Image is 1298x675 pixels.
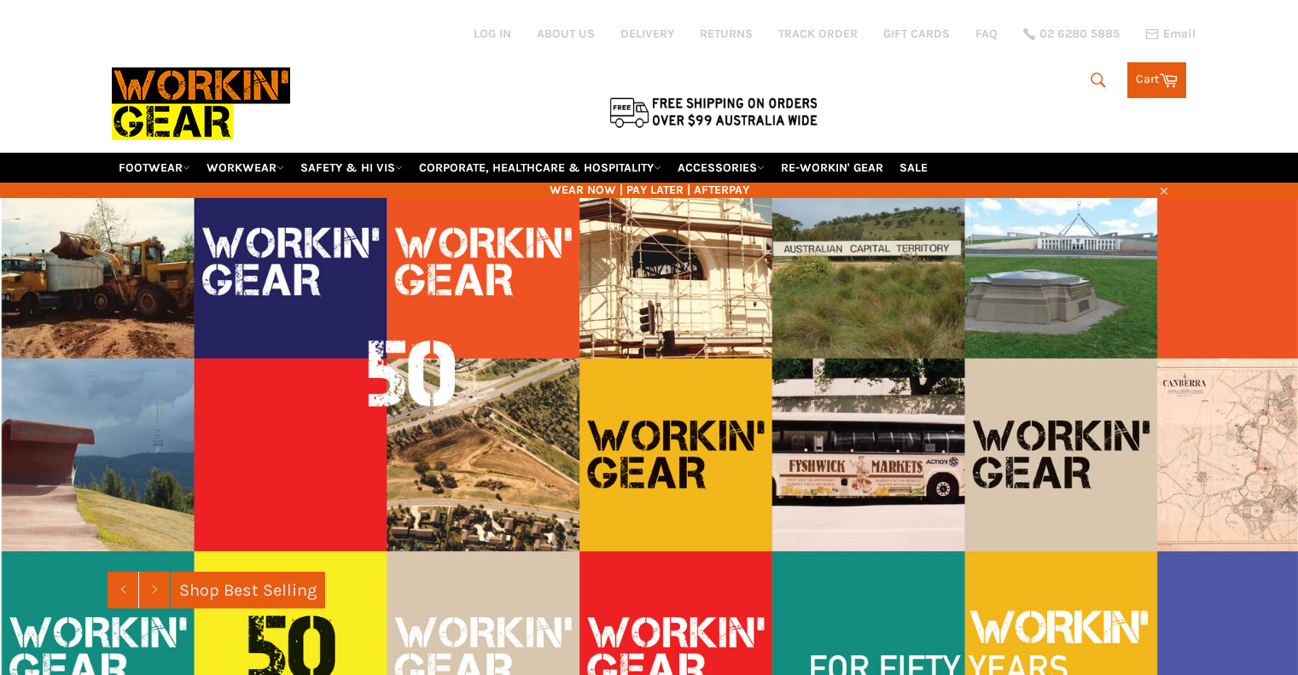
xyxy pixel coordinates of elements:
[700,26,753,42] a: RETURNS
[412,153,668,183] a: CORPORATE, HEALTHCARE & HOSPITALITY
[774,153,890,183] a: RE-WORKIN' GEAR
[975,26,998,42] a: FAQ
[607,94,820,130] img: Flat $9.95 shipping Australia wide
[294,153,410,183] a: SAFETY & HI VIS
[112,153,197,183] a: FOOTWEAR
[671,153,771,183] a: ACCESSORIES
[893,153,934,183] a: SALE
[778,26,858,42] a: TRACK ORDER
[1127,62,1186,98] a: Cart
[883,26,950,42] a: GIFT CARDS
[1145,27,1196,41] a: Email
[1023,28,1120,40] a: 02 6280 5885
[620,26,674,42] a: DELIVERY
[200,153,291,183] a: WORKWEAR
[537,26,595,42] a: ABOUT US
[171,572,325,608] a: Shop Best Selling
[112,55,290,152] img: Workin Gear leaders in Workwear, Safety Boots, PPE, Uniforms. Australia's No.1 in Workwear
[1163,28,1196,40] span: Email
[1039,28,1120,40] span: 02 6280 5885
[474,26,511,41] a: Log in
[112,182,1187,198] span: WEAR NOW | PAY LATER | AFTERPAY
